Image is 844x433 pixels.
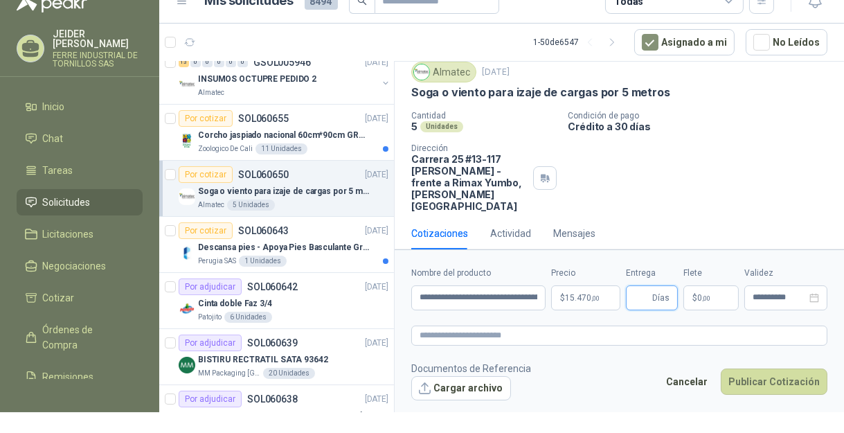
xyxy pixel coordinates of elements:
[365,337,388,350] p: [DATE]
[237,58,248,67] div: 0
[411,111,557,121] p: Cantidad
[179,54,391,98] a: 13 0 0 0 0 0 GSOL005946[DATE] Company LogoINSUMOS OCTUPRE PEDIDO 2Almatec
[411,226,468,241] div: Cotizaciones
[490,226,531,241] div: Actividad
[179,132,195,149] img: Company Logo
[744,267,827,280] label: Validez
[198,185,370,198] p: Soga o viento para izaje de cargas por 5 metros
[198,200,224,211] p: Almatec
[255,143,307,154] div: 11 Unidades
[652,286,670,310] span: Días
[198,297,272,310] p: Cinta doble Faz 3/4
[238,226,289,236] p: SOL060643
[634,29,735,55] button: Asignado a mi
[411,85,670,100] p: Soga o viento para izaje de cargas por 5 metros
[159,161,394,217] a: Por cotizarSOL060650[DATE] Company LogoSoga o viento para izaje de cargas por 5 metrosAlmatec5 Un...
[179,357,195,373] img: Company Logo
[159,329,394,385] a: Por adjudicarSOL060639[DATE] Company LogoBISTIRU RECTRATIL SATA 93642MM Packaging [GEOGRAPHIC_DAT...
[692,294,697,302] span: $
[746,29,827,55] button: No Leídos
[227,200,275,211] div: 5 Unidades
[551,267,620,280] label: Precio
[198,73,316,86] p: INSUMOS OCTUPRE PEDIDO 2
[198,368,260,379] p: MM Packaging [GEOGRAPHIC_DATA]
[568,121,838,132] p: Crédito a 30 días
[226,58,236,67] div: 0
[17,285,143,311] a: Cotizar
[533,31,623,53] div: 1 - 50 de 6547
[365,224,388,238] p: [DATE]
[683,267,739,280] label: Flete
[198,312,222,323] p: Patojito
[365,393,388,406] p: [DATE]
[414,64,429,80] img: Company Logo
[198,409,370,423] p: CABLE DUPLEX NEGRO CENTELSA 2X12 (COLOR NEGRO)
[179,222,233,239] div: Por cotizar
[190,58,201,67] div: 0
[553,226,595,241] div: Mensajes
[43,290,75,306] span: Cotizar
[238,114,289,123] p: SOL060655
[17,364,143,390] a: Remisiones
[53,29,143,48] p: JEIDER [PERSON_NAME]
[247,338,298,348] p: SOL060639
[202,58,213,67] div: 0
[198,143,253,154] p: Zoologico De Cali
[17,94,143,120] a: Inicio
[683,285,739,310] p: $ 0,00
[214,58,224,67] div: 0
[365,112,388,125] p: [DATE]
[239,256,287,267] div: 1 Unidades
[411,267,546,280] label: Nombre del producto
[17,317,143,358] a: Órdenes de Compra
[420,121,463,132] div: Unidades
[17,253,143,279] a: Negociaciones
[179,391,242,407] div: Por adjudicar
[365,56,388,69] p: [DATE]
[179,166,233,183] div: Por cotizar
[43,99,65,114] span: Inicio
[658,369,715,395] button: Cancelar
[17,189,143,215] a: Solicitudes
[159,273,394,329] a: Por adjudicarSOL060642[DATE] Company LogoCinta doble Faz 3/4Patojito6 Unidades
[198,256,236,267] p: Perugia SAS
[263,368,315,379] div: 20 Unidades
[43,258,107,274] span: Negociaciones
[17,221,143,247] a: Licitaciones
[247,394,298,404] p: SOL060638
[198,87,224,98] p: Almatec
[17,125,143,152] a: Chat
[591,294,600,302] span: ,00
[721,369,827,395] button: Publicar Cotización
[411,361,531,376] p: Documentos de Referencia
[179,58,189,67] div: 13
[247,282,298,292] p: SOL060642
[43,322,129,353] span: Órdenes de Compra
[179,279,242,295] div: Por adjudicar
[697,294,710,302] span: 0
[159,217,394,273] a: Por cotizarSOL060643[DATE] Company LogoDescansa pies - Apoya Pies Basculante Graduable Ergonómico...
[551,285,620,310] p: $15.470,00
[179,188,195,205] img: Company Logo
[224,312,272,323] div: 6 Unidades
[568,111,838,121] p: Condición de pago
[411,153,528,212] p: Carrera 25 #13-117 [PERSON_NAME] - frente a Rimax Yumbo , [PERSON_NAME][GEOGRAPHIC_DATA]
[482,66,510,79] p: [DATE]
[43,369,94,385] span: Remisiones
[411,62,476,82] div: Almatec
[365,168,388,182] p: [DATE]
[198,241,370,254] p: Descansa pies - Apoya Pies Basculante Graduable Ergonómico
[565,294,600,302] span: 15.470
[53,51,143,68] p: FERRE INDUSTRIAL DE TORNILLOS SAS
[365,281,388,294] p: [DATE]
[411,376,511,401] button: Cargar archivo
[159,105,394,161] a: Por cotizarSOL060655[DATE] Company LogoCorcho jaspiado nacional 60cm*90cm GROSOR 8MMZoologico De ...
[198,353,328,366] p: BISTIRU RECTRATIL SATA 93642
[626,267,678,280] label: Entrega
[43,131,64,146] span: Chat
[179,110,233,127] div: Por cotizar
[17,157,143,184] a: Tareas
[411,143,528,153] p: Dirección
[179,301,195,317] img: Company Logo
[43,163,73,178] span: Tareas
